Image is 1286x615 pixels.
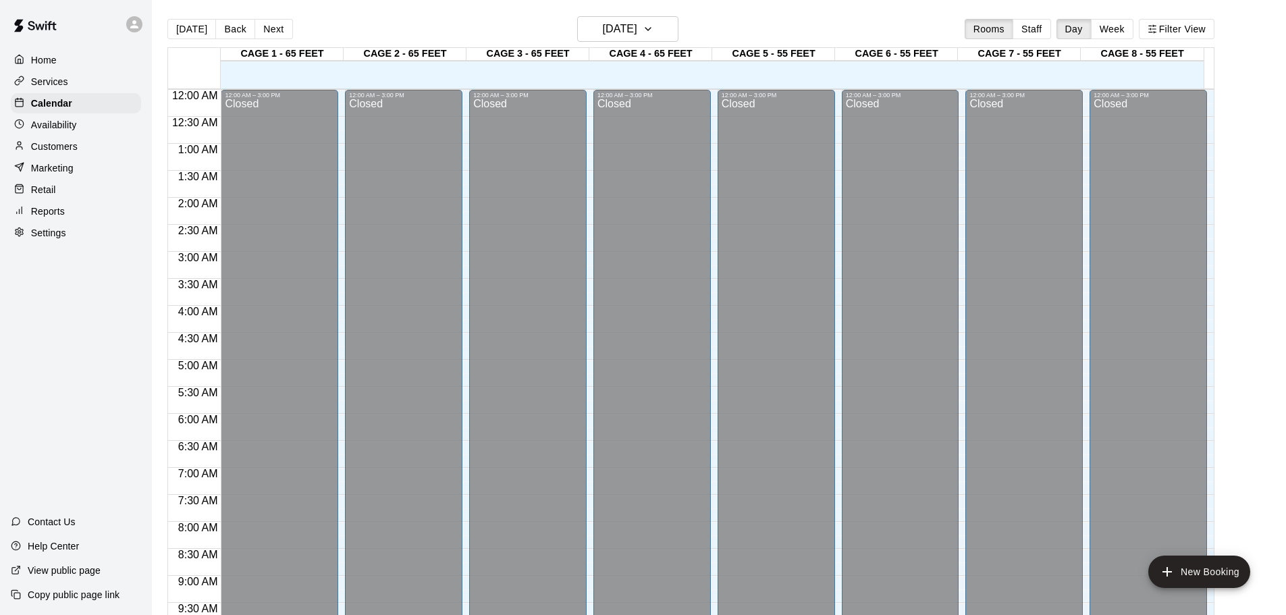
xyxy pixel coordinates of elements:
span: 3:30 AM [175,279,221,290]
span: 7:00 AM [175,468,221,479]
p: Settings [31,226,66,240]
div: CAGE 1 - 65 FEET [221,48,344,61]
div: 12:00 AM – 3:00 PM [349,92,458,99]
button: [DATE] [577,16,678,42]
div: CAGE 7 - 55 FEET [958,48,1081,61]
span: 12:30 AM [169,117,221,128]
a: Availability [11,115,141,135]
p: Help Center [28,539,79,553]
span: 6:30 AM [175,441,221,452]
p: Copy public page link [28,588,119,601]
div: 12:00 AM – 3:00 PM [1094,92,1203,99]
div: 12:00 AM – 3:00 PM [722,92,831,99]
span: 4:30 AM [175,333,221,344]
button: Week [1091,19,1133,39]
div: CAGE 3 - 65 FEET [466,48,589,61]
span: 2:00 AM [175,198,221,209]
a: Retail [11,180,141,200]
div: CAGE 6 - 55 FEET [835,48,958,61]
span: 2:30 AM [175,225,221,236]
div: CAGE 4 - 65 FEET [589,48,712,61]
div: 12:00 AM – 3:00 PM [597,92,707,99]
span: 12:00 AM [169,90,221,101]
a: Marketing [11,158,141,178]
p: Customers [31,140,78,153]
span: 6:00 AM [175,414,221,425]
div: CAGE 2 - 65 FEET [344,48,466,61]
button: Next [254,19,292,39]
span: 3:00 AM [175,252,221,263]
p: View public page [28,564,101,577]
button: Rooms [965,19,1013,39]
p: Contact Us [28,515,76,529]
button: [DATE] [167,19,216,39]
span: 1:00 AM [175,144,221,155]
p: Home [31,53,57,67]
p: Availability [31,118,77,132]
p: Services [31,75,68,88]
a: Settings [11,223,141,243]
span: 7:30 AM [175,495,221,506]
a: Customers [11,136,141,157]
div: 12:00 AM – 3:00 PM [846,92,955,99]
div: CAGE 8 - 55 FEET [1081,48,1204,61]
p: Reports [31,205,65,218]
span: 8:00 AM [175,522,221,533]
div: 12:00 AM – 3:00 PM [473,92,583,99]
span: 8:30 AM [175,549,221,560]
button: Day [1056,19,1092,39]
span: 1:30 AM [175,171,221,182]
span: 9:00 AM [175,576,221,587]
div: CAGE 5 - 55 FEET [712,48,835,61]
a: Home [11,50,141,70]
p: Calendar [31,97,72,110]
a: Reports [11,201,141,221]
p: Marketing [31,161,74,175]
button: add [1148,556,1250,588]
button: Filter View [1139,19,1214,39]
button: Back [215,19,255,39]
span: 4:00 AM [175,306,221,317]
a: Calendar [11,93,141,113]
a: Services [11,72,141,92]
p: Retail [31,183,56,196]
div: 12:00 AM – 3:00 PM [225,92,334,99]
span: 5:30 AM [175,387,221,398]
h6: [DATE] [603,20,637,38]
button: Staff [1013,19,1051,39]
span: 9:30 AM [175,603,221,614]
span: 5:00 AM [175,360,221,371]
div: 12:00 AM – 3:00 PM [969,92,1079,99]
